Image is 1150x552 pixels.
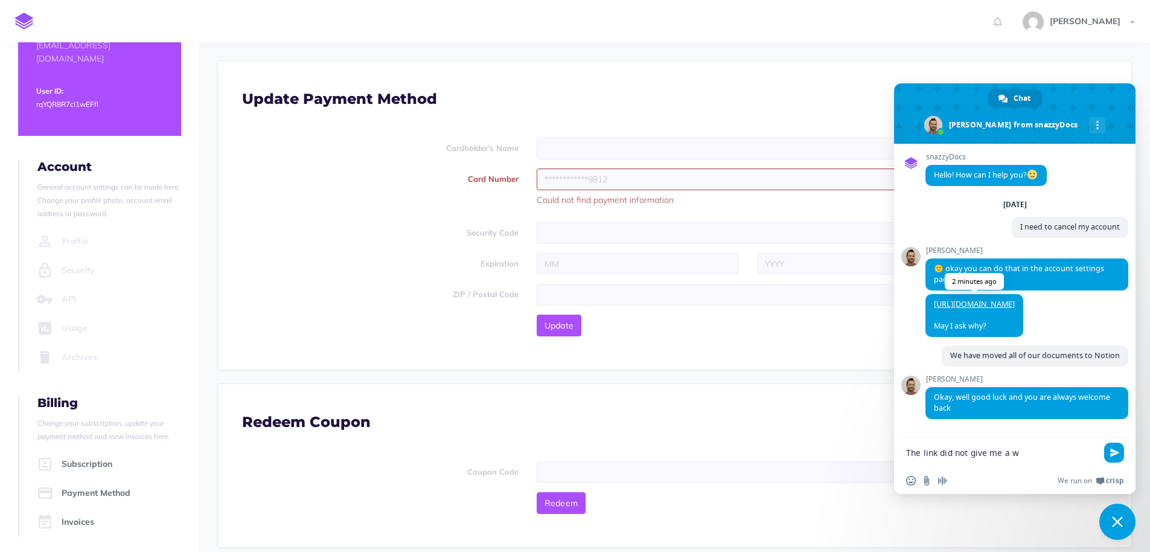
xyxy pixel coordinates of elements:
[37,160,181,173] h4: Account
[1023,11,1044,33] img: 613467c2bdbbe162e16e56425728dab7.jpg
[545,498,578,509] span: Redeem
[537,315,582,336] button: Update
[1058,476,1123,486] a: We run onCrisp
[988,89,1043,108] a: Chat
[37,419,170,441] small: Change your subscription, update your payment method and view invoices here.
[934,263,1104,284] span: 🙁 okay you can do that in the account settings page
[1014,89,1030,108] span: Chat
[242,91,437,107] h3: Update Payment Method
[34,314,181,343] a: Usage
[233,253,528,270] label: Expiration
[1099,504,1136,540] a: Close chat
[925,375,1128,384] span: [PERSON_NAME]
[233,284,528,301] label: ZIP / Postal Code
[925,153,1047,161] span: snazzyDocs
[1044,16,1126,27] span: [PERSON_NAME]
[36,39,163,66] p: [EMAIL_ADDRESS][DOMAIN_NAME]
[233,222,528,239] label: Security Code
[36,86,63,95] small: User ID:
[34,479,181,508] a: Payment Method
[545,320,574,331] span: Update
[537,253,740,275] input: MM
[934,299,1015,331] span: May I ask why?
[1020,222,1120,232] span: I need to cancel my account
[757,253,960,275] input: YYYY
[537,492,586,514] button: Redeem
[922,476,931,486] span: Send a file
[233,168,528,185] label: Card Number
[233,138,528,155] label: Cardholder's Name
[934,170,1038,180] span: Hello! How can I help you?
[37,182,180,219] small: General account settings can be made here. Change your profile photo, account email address or pa...
[906,437,1099,467] textarea: Compose your message...
[950,350,1120,361] span: We have moved all of our documents to Notion
[925,246,1128,255] span: [PERSON_NAME]
[242,414,1107,430] h3: Redeem Coupon
[906,476,916,486] span: Insert an emoji
[36,100,98,109] small: rqYQR8R7cI1wEFfI
[34,285,181,314] a: API
[37,396,181,409] h4: Billing
[1003,201,1027,208] div: [DATE]
[34,256,181,285] a: Security
[34,227,181,256] a: Profile
[1104,443,1124,463] span: Send
[34,343,181,372] a: Archives
[1106,476,1123,486] span: Crisp
[537,193,960,207] span: Could not find payment information
[233,461,528,478] label: Coupon Code
[15,13,33,30] img: logo-mark.svg
[1058,476,1092,486] span: We run on
[34,450,181,479] a: Subscription
[938,476,947,486] span: Audio message
[934,299,1015,309] a: [URL][DOMAIN_NAME]
[34,508,181,537] a: Invoices
[934,392,1110,413] span: Okay, well good luck and you are always welcome back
